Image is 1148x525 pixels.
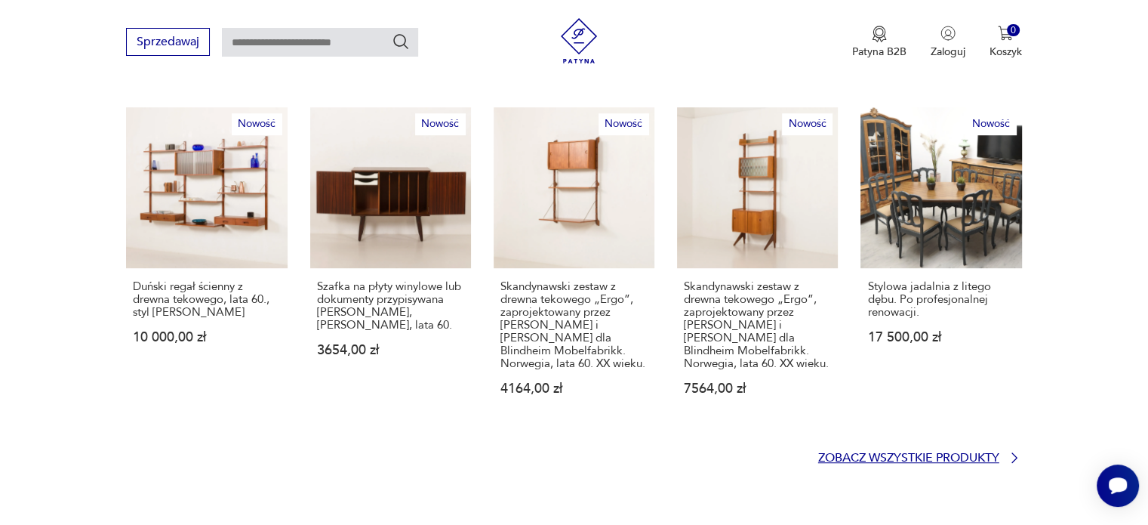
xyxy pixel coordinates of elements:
p: Skandynawski zestaw z drewna tekowego „Ergo”, zaprojektowany przez [PERSON_NAME] i [PERSON_NAME] ... [500,280,648,370]
p: 4164,00 zł [500,382,648,395]
p: Koszyk [989,45,1022,59]
p: 3654,00 zł [317,344,464,357]
a: NowośćDuński regał ścienny z drewna tekowego, lata 60., styl Poul CadoviusDuński regał ścienny z ... [126,107,287,425]
img: Ikona koszyka [998,26,1013,41]
iframe: Smartsupp widget button [1097,465,1139,507]
a: NowośćSzafka na płyty winylowe lub dokumenty przypisywana Kai Kristiansenowi, Dania, lata 60.Szaf... [310,107,471,425]
a: NowośćSkandynawski zestaw z drewna tekowego „Ergo”, zaprojektowany przez Johna Texmona i Einara B... [677,107,838,425]
button: Szukaj [392,32,410,51]
a: Zobacz wszystkie produkty [818,450,1022,465]
p: Skandynawski zestaw z drewna tekowego „Ergo”, zaprojektowany przez [PERSON_NAME] i [PERSON_NAME] ... [684,280,831,370]
a: NowośćSkandynawski zestaw z drewna tekowego „Ergo”, zaprojektowany przez Johna Texmona i Einara B... [494,107,654,425]
p: Duński regał ścienny z drewna tekowego, lata 60., styl [PERSON_NAME] [133,280,280,319]
button: Patyna B2B [852,26,906,59]
button: Zaloguj [931,26,965,59]
div: 0 [1007,24,1020,37]
a: NowośćStylowa jadalnia z litego dębu. Po profesjonalnej renowacji.Stylowa jadalnia z litego dębu.... [860,107,1021,425]
p: Szafka na płyty winylowe lub dokumenty przypisywana [PERSON_NAME], [PERSON_NAME], lata 60. [317,280,464,332]
button: 0Koszyk [989,26,1022,59]
img: Patyna - sklep z meblami i dekoracjami vintage [556,18,602,63]
img: Ikona medalu [872,26,887,42]
p: 7564,00 zł [684,382,831,395]
a: Ikona medaluPatyna B2B [852,26,906,59]
p: Zaloguj [931,45,965,59]
p: 10 000,00 zł [133,331,280,344]
p: Patyna B2B [852,45,906,59]
p: 17 500,00 zł [867,331,1014,344]
p: Stylowa jadalnia z litego dębu. Po profesjonalnej renowacji. [867,280,1014,319]
button: Sprzedawaj [126,28,210,56]
img: Ikonka użytkownika [940,26,956,41]
p: Zobacz wszystkie produkty [818,453,999,463]
a: Sprzedawaj [126,38,210,48]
